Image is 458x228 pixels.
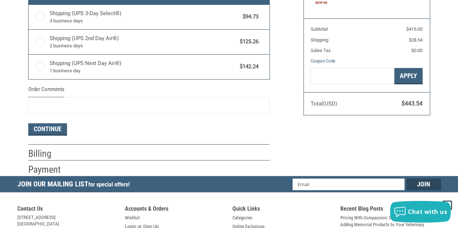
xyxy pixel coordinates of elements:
span: 1 business day [50,67,236,74]
span: 2 business days [50,42,236,50]
span: $125.26 [236,38,259,46]
span: Shipping (UPS 2nd Day Air®) [50,34,236,50]
span: Shipping (UPS 3-Day Select®) [50,9,239,25]
span: for special offers! [88,181,130,188]
h2: Billing [28,148,71,160]
h5: Quick Links [232,205,333,214]
h5: Join Our Mailing List [17,176,133,194]
button: Apply [394,68,423,84]
span: $142.24 [236,63,259,71]
button: Continue [28,123,67,135]
h2: Payment [28,164,71,176]
a: Coupon Code [311,58,335,64]
legend: Order Comments [28,85,64,97]
h5: Recent Blog Posts [340,205,441,214]
a: Categories [232,214,252,221]
span: Sales Tax [311,48,331,53]
span: $443.54 [402,100,423,107]
span: Subtotal [311,26,328,32]
span: Total (USD) [311,100,337,107]
h5: Accounts & Orders [125,205,226,214]
input: Gift Certificate or Coupon Code [311,68,394,84]
span: $94.73 [239,13,259,21]
h5: Contact Us [17,205,118,214]
a: Wishlist [125,214,140,221]
input: Join [406,178,441,190]
span: Shipping (UPS Next Day Air®) [50,59,236,74]
span: $0.00 [411,48,423,53]
span: $28.54 [409,37,423,43]
span: Chat with us [408,208,447,216]
span: Shipping [311,37,328,43]
button: Chat with us [390,201,451,223]
span: 3 business days [50,17,239,25]
span: $415.00 [406,26,423,32]
input: Email [293,178,404,190]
